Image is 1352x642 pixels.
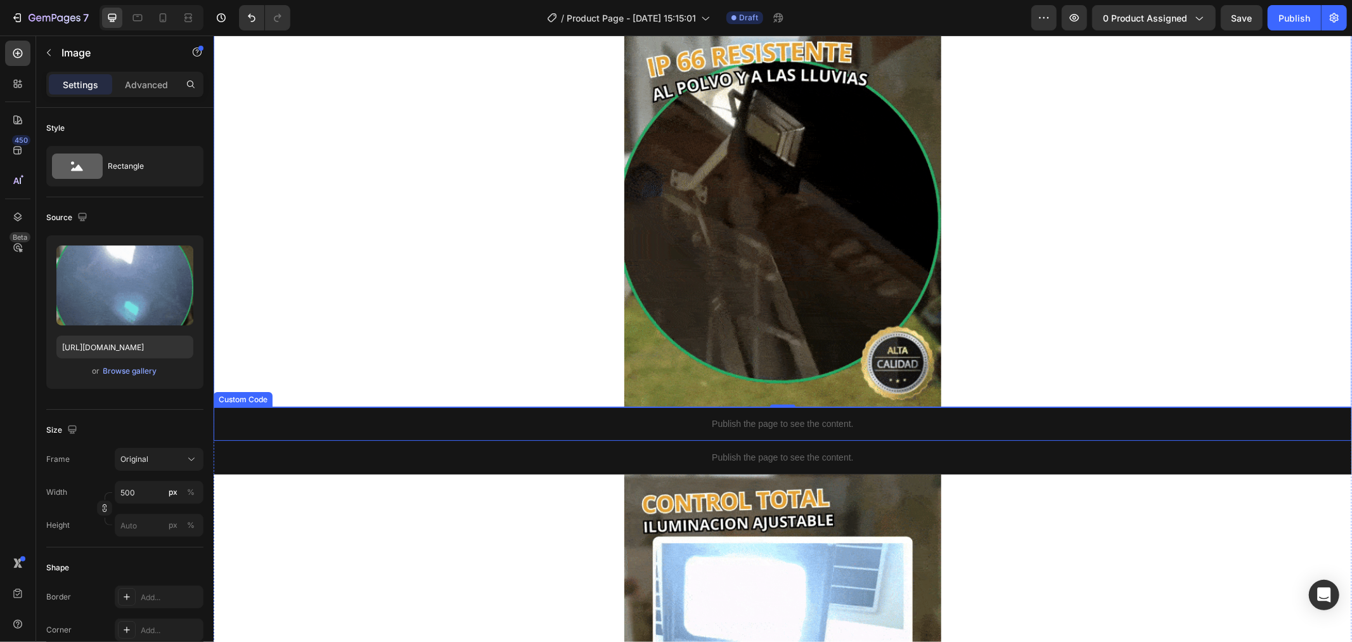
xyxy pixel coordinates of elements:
div: Size [46,422,80,439]
div: % [187,520,195,531]
span: or [93,364,100,379]
button: % [165,518,181,533]
div: Open Intercom Messenger [1309,580,1339,610]
span: 0 product assigned [1103,11,1187,25]
div: Add... [141,592,200,603]
button: px [183,518,198,533]
span: Draft [739,12,758,23]
div: 450 [12,135,30,145]
div: px [169,487,177,498]
label: Width [46,487,67,498]
button: % [165,485,181,500]
button: Browse gallery [103,365,158,377]
div: Add... [141,625,200,636]
p: Settings [63,78,98,91]
span: Product Page - [DATE] 15:15:01 [567,11,696,25]
span: / [561,11,564,25]
div: Rectangle [108,152,185,181]
button: Save [1221,5,1263,30]
button: px [183,485,198,500]
div: Publish [1278,11,1310,25]
p: Advanced [125,78,168,91]
span: Original [120,454,148,465]
span: Save [1232,13,1252,23]
div: Source [46,209,90,226]
div: Undo/Redo [239,5,290,30]
label: Height [46,520,70,531]
input: px% [115,481,203,504]
div: Beta [10,232,30,242]
button: 7 [5,5,94,30]
p: Image [61,45,169,60]
div: px [169,520,177,531]
input: https://example.com/image.jpg [56,336,193,358]
input: px% [115,514,203,537]
img: preview-image [56,246,193,325]
div: Browse gallery [103,365,157,377]
div: Corner [46,624,72,636]
button: 0 product assigned [1092,5,1216,30]
p: 7 [83,10,89,25]
div: % [187,487,195,498]
iframe: Design area [214,36,1352,642]
div: Border [46,591,71,603]
div: Custom Code [3,358,56,370]
button: Publish [1268,5,1321,30]
button: Original [115,448,203,471]
div: Shape [46,562,69,573]
div: Style [46,122,65,134]
label: Frame [46,454,70,465]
